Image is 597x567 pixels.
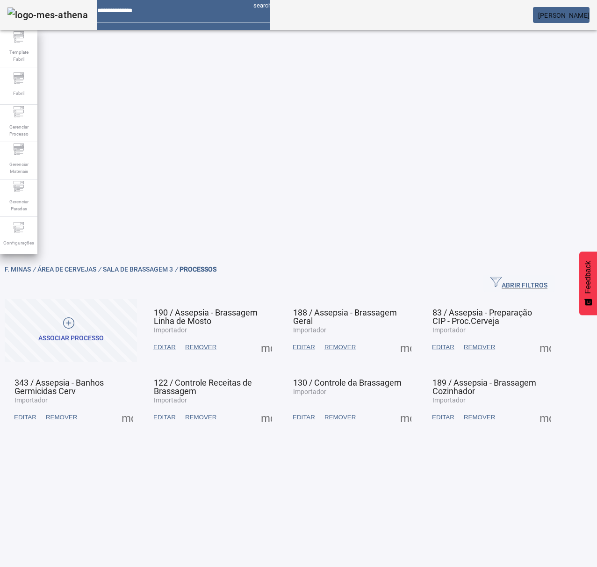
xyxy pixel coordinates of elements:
[14,378,104,396] span: 343 / Assepsia - Banhos Germicidas Cerv
[293,378,402,388] span: 130 / Controle da Brassagem
[320,409,360,426] button: REMOVER
[427,339,459,356] button: EDITAR
[5,266,37,273] span: F. Minas
[38,334,104,343] div: ASSOCIAR PROCESSO
[538,12,590,19] span: [PERSON_NAME]
[41,409,82,426] button: REMOVER
[119,409,136,426] button: Mais
[293,343,315,352] span: EDITAR
[537,339,554,356] button: Mais
[154,308,258,326] span: 190 / Assepsia - Brassagem Linha de Mosto
[258,339,275,356] button: Mais
[459,409,500,426] button: REMOVER
[185,343,216,352] span: REMOVER
[288,409,320,426] button: EDITAR
[153,343,176,352] span: EDITAR
[153,413,176,422] span: EDITAR
[483,275,555,292] button: ABRIR FILTROS
[0,237,37,249] span: Configurações
[324,343,356,352] span: REMOVER
[579,251,597,315] button: Feedback - Mostrar pesquisa
[180,339,221,356] button: REMOVER
[5,158,33,178] span: Gerenciar Materiais
[9,409,41,426] button: EDITAR
[432,413,454,422] span: EDITAR
[324,413,356,422] span: REMOVER
[293,308,397,326] span: 188 / Assepsia - Brassagem Geral
[432,378,536,396] span: 189 / Assepsia - Brassagem Cozinhador
[432,343,454,352] span: EDITAR
[584,261,592,294] span: Feedback
[14,413,36,422] span: EDITAR
[149,339,180,356] button: EDITAR
[320,339,360,356] button: REMOVER
[180,266,216,273] span: PROCESSOS
[5,299,137,362] button: ASSOCIAR PROCESSO
[464,413,495,422] span: REMOVER
[185,413,216,422] span: REMOVER
[432,308,532,326] span: 83 / Assepsia - Preparação CIP - Proc.Cerveja
[397,339,414,356] button: Mais
[459,339,500,356] button: REMOVER
[7,7,88,22] img: logo-mes-athena
[293,413,315,422] span: EDITAR
[5,46,33,65] span: Template Fabril
[537,409,554,426] button: Mais
[103,266,180,273] span: Sala de Brassagem 3
[5,195,33,215] span: Gerenciar Paradas
[154,378,252,396] span: 122 / Controle Receitas de Brassagem
[5,121,33,140] span: Gerenciar Processo
[288,339,320,356] button: EDITAR
[98,266,101,273] em: /
[180,409,221,426] button: REMOVER
[10,87,27,100] span: Fabril
[149,409,180,426] button: EDITAR
[293,388,326,395] span: Importador
[33,266,36,273] em: /
[490,276,547,290] span: ABRIR FILTROS
[175,266,178,273] em: /
[427,409,459,426] button: EDITAR
[46,413,77,422] span: REMOVER
[464,343,495,352] span: REMOVER
[397,409,414,426] button: Mais
[258,409,275,426] button: Mais
[37,266,103,273] span: Área de Cervejas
